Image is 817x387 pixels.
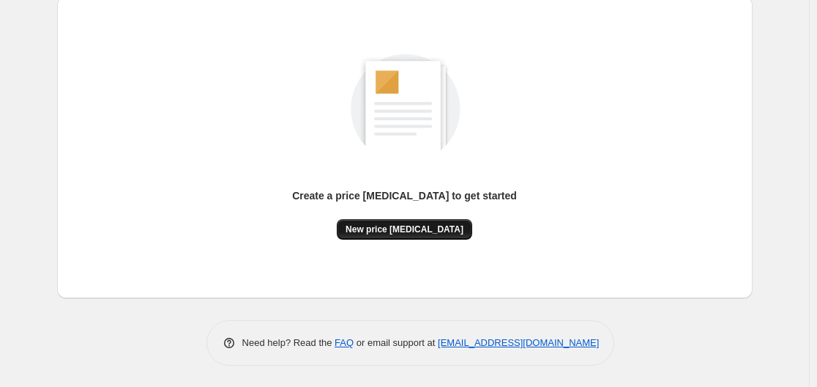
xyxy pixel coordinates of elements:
[292,188,517,203] p: Create a price [MEDICAL_DATA] to get started
[438,337,599,348] a: [EMAIL_ADDRESS][DOMAIN_NAME]
[346,224,463,235] span: New price [MEDICAL_DATA]
[337,219,472,240] button: New price [MEDICAL_DATA]
[335,337,354,348] a: FAQ
[354,337,438,348] span: or email support at
[242,337,335,348] span: Need help? Read the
